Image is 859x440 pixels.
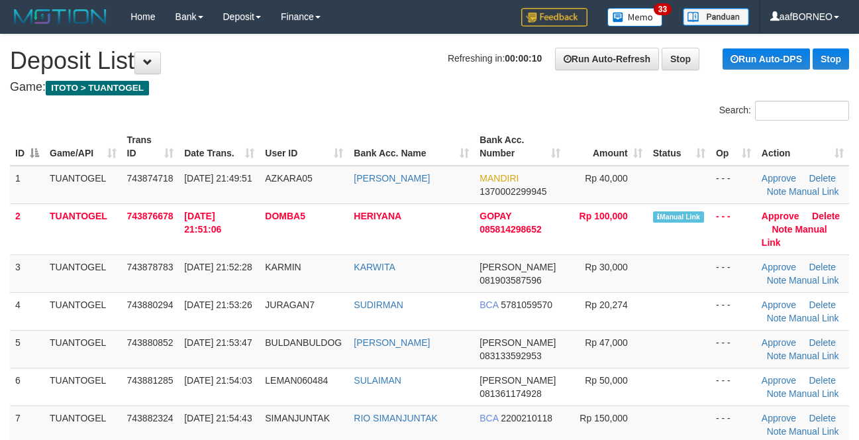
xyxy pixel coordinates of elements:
[789,426,839,437] a: Manual Link
[555,48,659,70] a: Run Auto-Refresh
[480,300,498,310] span: BCA
[767,275,787,286] a: Note
[127,375,174,386] span: 743881285
[44,203,122,254] td: TUANTOGEL
[762,262,796,272] a: Approve
[762,413,796,423] a: Approve
[662,48,699,70] a: Stop
[654,3,672,15] span: 33
[10,203,44,254] td: 2
[480,262,556,272] span: [PERSON_NAME]
[354,413,438,423] a: RIO SIMANJUNTAK
[10,81,849,94] h4: Game:
[501,413,552,423] span: Copy 2200210118 to clipboard
[566,128,648,166] th: Amount: activate to sort column ascending
[809,262,835,272] a: Delete
[184,337,252,348] span: [DATE] 21:53:47
[812,211,840,221] a: Delete
[354,337,430,348] a: [PERSON_NAME]
[354,375,401,386] a: SULAIMAN
[480,275,541,286] span: Copy 081903587596 to clipboard
[653,211,704,223] span: Manually Linked
[789,186,839,197] a: Manual Link
[480,211,511,221] span: GOPAY
[585,337,628,348] span: Rp 47,000
[789,313,839,323] a: Manual Link
[480,375,556,386] span: [PERSON_NAME]
[265,173,313,184] span: AZKARA05
[44,254,122,292] td: TUANTOGEL
[44,166,122,204] td: TUANTOGEL
[711,203,756,254] td: - - -
[480,351,541,361] span: Copy 083133592953 to clipboard
[10,7,111,27] img: MOTION_logo.png
[767,351,787,361] a: Note
[480,224,541,235] span: Copy 085814298652 to clipboard
[789,388,839,399] a: Manual Link
[809,300,835,310] a: Delete
[480,337,556,348] span: [PERSON_NAME]
[762,173,796,184] a: Approve
[711,292,756,330] td: - - -
[10,292,44,330] td: 4
[44,330,122,368] td: TUANTOGEL
[607,8,663,27] img: Button%20Memo.svg
[10,368,44,406] td: 6
[448,53,542,64] span: Refreshing in:
[265,375,328,386] span: LEMAN060484
[683,8,749,26] img: panduan.png
[44,292,122,330] td: TUANTOGEL
[348,128,474,166] th: Bank Acc. Name: activate to sort column ascending
[184,300,252,310] span: [DATE] 21:53:26
[585,173,628,184] span: Rp 40,000
[122,128,179,166] th: Trans ID: activate to sort column ascending
[809,337,835,348] a: Delete
[809,413,835,423] a: Delete
[10,166,44,204] td: 1
[585,300,628,310] span: Rp 20,274
[585,262,628,272] span: Rp 30,000
[184,211,221,235] span: [DATE] 21:51:06
[585,375,628,386] span: Rp 50,000
[767,388,787,399] a: Note
[711,368,756,406] td: - - -
[10,48,849,74] h1: Deposit List
[723,48,810,70] a: Run Auto-DPS
[505,53,542,64] strong: 00:00:10
[127,211,174,221] span: 743876678
[480,388,541,399] span: Copy 081361174928 to clipboard
[767,426,787,437] a: Note
[762,375,796,386] a: Approve
[265,337,342,348] span: BULDANBULDOG
[10,330,44,368] td: 5
[762,337,796,348] a: Approve
[648,128,711,166] th: Status: activate to sort column ascending
[809,173,835,184] a: Delete
[813,48,849,70] a: Stop
[767,313,787,323] a: Note
[521,8,587,27] img: Feedback.jpg
[184,413,252,423] span: [DATE] 21:54:43
[756,128,849,166] th: Action: activate to sort column ascending
[809,375,835,386] a: Delete
[789,351,839,361] a: Manual Link
[184,173,252,184] span: [DATE] 21:49:51
[265,300,315,310] span: JURAGAN7
[354,173,430,184] a: [PERSON_NAME]
[755,101,849,121] input: Search:
[767,186,787,197] a: Note
[354,300,403,310] a: SUDIRMAN
[719,101,849,121] label: Search:
[480,173,519,184] span: MANDIRI
[580,413,627,423] span: Rp 150,000
[260,128,348,166] th: User ID: activate to sort column ascending
[184,262,252,272] span: [DATE] 21:52:28
[184,375,252,386] span: [DATE] 21:54:03
[127,173,174,184] span: 743874718
[127,262,174,272] span: 743878783
[44,128,122,166] th: Game/API: activate to sort column ascending
[265,413,330,423] span: SIMANJUNTAK
[10,254,44,292] td: 3
[580,211,628,221] span: Rp 100,000
[127,413,174,423] span: 743882324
